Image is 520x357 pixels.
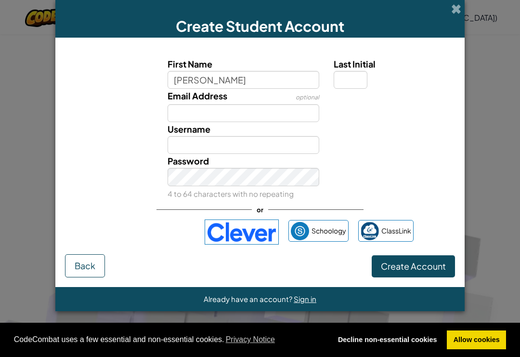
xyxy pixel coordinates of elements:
[312,224,346,238] span: Schoology
[106,221,195,243] div: Sign in with Google. Opens in new tab
[176,17,344,35] span: Create Student Account
[372,255,455,277] button: Create Account
[331,330,443,350] a: deny cookies
[291,222,309,240] img: schoology.png
[381,224,411,238] span: ClassLink
[204,294,294,303] span: Already have an account?
[224,332,277,347] a: learn more about cookies
[102,221,200,243] iframe: Sign in with Google Button
[205,220,279,245] img: clever-logo-blue.png
[296,94,319,101] span: optional
[168,90,227,101] span: Email Address
[361,222,379,240] img: classlink-logo-small.png
[381,261,446,272] span: Create Account
[294,294,316,303] a: Sign in
[65,254,105,277] button: Back
[322,10,510,142] iframe: Sign in with Google Dialogue
[14,332,324,347] span: CodeCombat uses a few essential and non-essential cookies.
[168,155,209,166] span: Password
[447,330,506,350] a: allow cookies
[168,189,294,198] small: 4 to 64 characters with no repeating
[252,203,268,217] span: or
[168,124,210,135] span: Username
[75,260,95,271] span: Back
[168,58,212,69] span: First Name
